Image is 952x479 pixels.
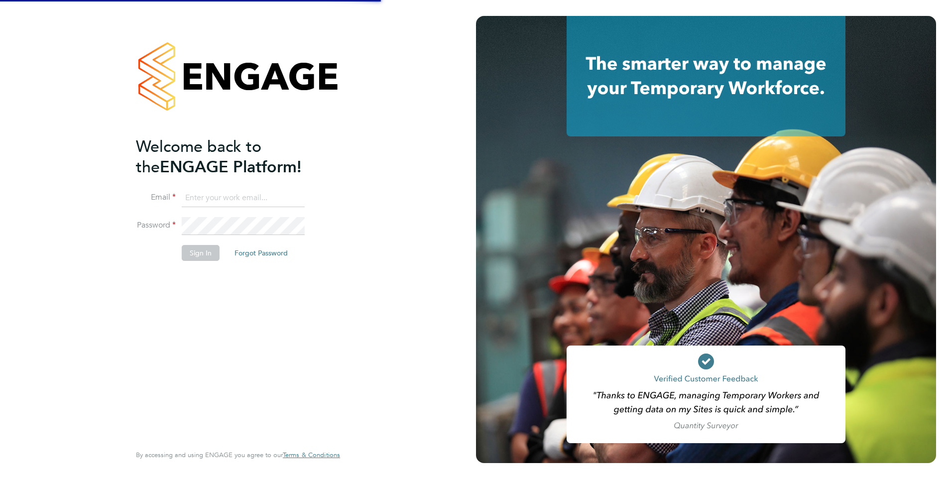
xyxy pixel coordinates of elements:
label: Email [136,192,176,203]
input: Enter your work email... [182,189,305,207]
span: By accessing and using ENGAGE you agree to our [136,451,340,459]
a: Terms & Conditions [283,451,340,459]
button: Sign In [182,245,220,261]
h2: ENGAGE Platform! [136,136,330,177]
span: Welcome back to the [136,137,261,177]
label: Password [136,220,176,231]
button: Forgot Password [227,245,296,261]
